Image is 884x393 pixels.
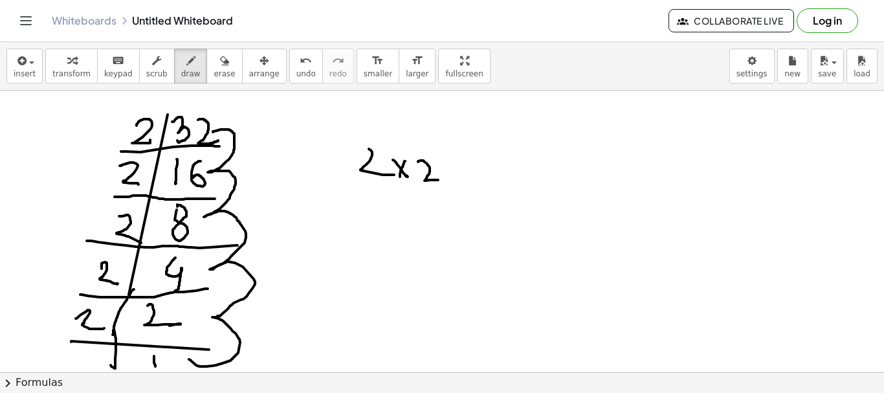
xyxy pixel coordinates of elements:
[289,49,323,84] button: undoundo
[680,15,783,27] span: Collaborate Live
[16,10,36,31] button: Toggle navigation
[777,49,808,84] button: new
[332,53,344,69] i: redo
[399,49,436,84] button: format_sizelarger
[242,49,287,84] button: arrange
[357,49,399,84] button: format_sizesmaller
[181,69,201,78] span: draw
[14,69,36,78] span: insert
[249,69,280,78] span: arrange
[364,69,392,78] span: smaller
[300,53,312,69] i: undo
[371,53,384,69] i: format_size
[322,49,354,84] button: redoredo
[736,69,768,78] span: settings
[784,69,801,78] span: new
[445,69,483,78] span: fullscreen
[112,53,124,69] i: keyboard
[139,49,175,84] button: scrub
[52,69,91,78] span: transform
[104,69,133,78] span: keypad
[329,69,347,78] span: redo
[438,49,490,84] button: fullscreen
[296,69,316,78] span: undo
[52,14,116,27] a: Whiteboards
[797,8,858,33] button: Log in
[97,49,140,84] button: keyboardkeypad
[206,49,242,84] button: erase
[406,69,428,78] span: larger
[854,69,870,78] span: load
[174,49,208,84] button: draw
[411,53,423,69] i: format_size
[146,69,168,78] span: scrub
[214,69,235,78] span: erase
[669,9,794,32] button: Collaborate Live
[818,69,836,78] span: save
[6,49,43,84] button: insert
[811,49,844,84] button: save
[729,49,775,84] button: settings
[45,49,98,84] button: transform
[846,49,878,84] button: load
